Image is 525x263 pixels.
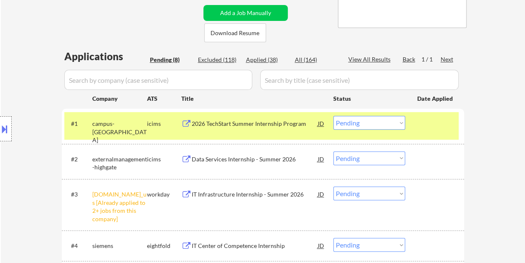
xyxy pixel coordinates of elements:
[71,242,86,250] div: #4
[421,55,441,64] div: 1 / 1
[147,120,181,128] div: icims
[147,190,181,199] div: workday
[204,23,266,42] button: Download Resume
[317,238,325,253] div: JD
[147,155,181,163] div: icims
[192,155,318,163] div: Data Services Internship - Summer 2026
[92,190,147,223] div: [DOMAIN_NAME]_us [Already applied to 2+ jobs from this company]
[317,116,325,131] div: JD
[192,242,318,250] div: IT Center of Competence Internship
[260,70,459,90] input: Search by title (case sensitive)
[192,120,318,128] div: 2026 TechStart Summer Internship Program
[317,186,325,202] div: JD
[203,5,288,21] button: Add a Job Manually
[441,55,454,64] div: Next
[181,94,325,103] div: Title
[246,56,288,64] div: Applied (38)
[64,70,252,90] input: Search by company (case sensitive)
[150,56,192,64] div: Pending (8)
[147,242,181,250] div: eightfold
[192,190,318,199] div: IT Infrastructure Internship - Summer 2026
[92,242,147,250] div: siemens
[295,56,337,64] div: All (164)
[417,94,454,103] div: Date Applied
[348,55,393,64] div: View All Results
[147,94,181,103] div: ATS
[333,91,405,106] div: Status
[317,151,325,166] div: JD
[403,55,416,64] div: Back
[198,56,240,64] div: Excluded (118)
